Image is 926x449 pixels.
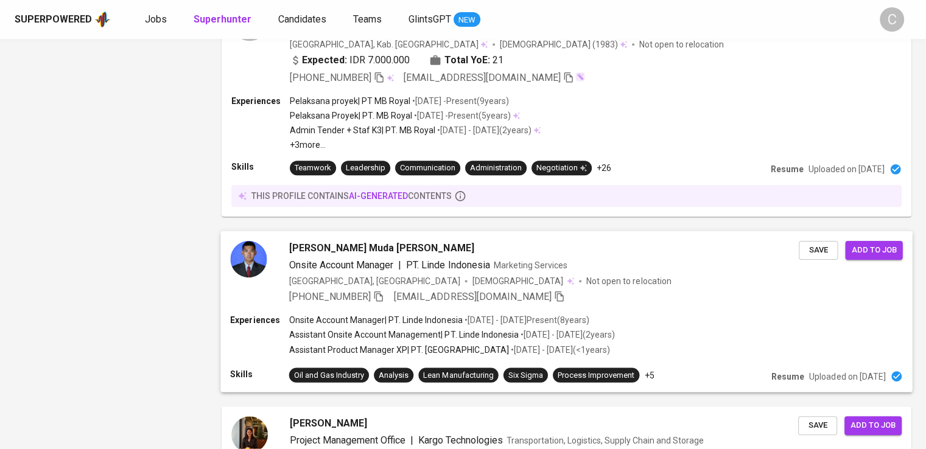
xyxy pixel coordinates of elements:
[290,416,367,431] span: [PERSON_NAME]
[844,416,902,435] button: Add to job
[194,12,254,27] a: Superhunter
[353,12,384,27] a: Teams
[639,38,724,50] p: Not open to relocation
[231,95,290,107] p: Experiences
[295,162,331,174] div: Teamwork
[808,163,885,175] p: Uploaded on [DATE]
[809,370,885,382] p: Uploaded on [DATE]
[294,369,364,381] div: Oil and Gas Industry
[290,95,410,107] p: Pelaksana proyek | PT MB Royal
[500,38,627,50] div: (1983)
[799,241,838,260] button: Save
[404,72,561,83] span: [EMAIL_ADDRESS][DOMAIN_NAME]
[289,241,474,256] span: [PERSON_NAME] Muda [PERSON_NAME]
[15,13,92,27] div: Superpowered
[290,110,412,122] p: Pelaksana Proyek | PT. MB Royal
[586,275,671,287] p: Not open to relocation
[423,369,493,381] div: Lean Manufacturing
[290,53,410,68] div: IDR 7.000.000
[346,162,385,174] div: Leadership
[410,433,413,448] span: |
[454,14,480,26] span: NEW
[644,369,654,381] p: +5
[230,367,289,380] p: Skills
[379,369,409,381] div: Analysis
[289,329,519,341] p: Assistant Onsite Account Management | PT. Linde Indonesia
[94,10,111,29] img: app logo
[353,13,382,25] span: Teams
[536,162,587,174] div: Negotiation
[472,275,565,287] span: [DEMOGRAPHIC_DATA]
[435,124,531,136] p: • [DATE] - [DATE] ( 2 years )
[508,369,543,381] div: Six Sigma
[771,370,804,382] p: Resume
[289,259,394,271] span: Onsite Account Manager
[145,13,167,25] span: Jobs
[194,13,251,25] b: Superhunter
[575,72,585,82] img: magic_wand.svg
[558,369,634,381] div: Process Improvement
[493,53,503,68] span: 21
[394,291,552,302] span: [EMAIL_ADDRESS][DOMAIN_NAME]
[290,38,488,50] div: [GEOGRAPHIC_DATA], Kab. [GEOGRAPHIC_DATA]
[880,7,904,32] div: C
[289,343,509,355] p: Assistant Product Manager XP | PT. [GEOGRAPHIC_DATA]
[798,416,837,435] button: Save
[278,12,329,27] a: Candidates
[771,163,804,175] p: Resume
[251,190,452,202] p: this profile contains contents
[349,191,408,201] span: AI-generated
[410,95,509,107] p: • [DATE] - Present ( 9 years )
[398,258,401,273] span: |
[15,10,111,29] a: Superpoweredapp logo
[597,162,611,174] p: +26
[290,124,435,136] p: Admin Tender + Staf K3 | PT. MB Royal
[290,434,405,446] span: Project Management Office
[500,38,592,50] span: [DEMOGRAPHIC_DATA]
[805,243,832,257] span: Save
[845,241,902,260] button: Add to job
[289,314,463,326] p: Onsite Account Manager | PT. Linde Indonesia
[400,162,455,174] div: Communication
[289,291,371,302] span: [PHONE_NUMBER]
[851,243,896,257] span: Add to job
[507,436,704,445] span: Transportation, Logistics, Supply Chain and Storage
[406,259,489,271] span: PT. Linde Indonesia
[470,162,522,174] div: Administration
[509,343,610,355] p: • [DATE] - [DATE] ( <1 years )
[290,139,541,151] p: +3 more ...
[290,72,371,83] span: [PHONE_NUMBER]
[444,53,490,68] b: Total YoE:
[230,241,267,277] img: b452320ff01bc9eae50cbf2445f5c885.jpg
[851,419,896,433] span: Add to job
[278,13,326,25] span: Candidates
[409,13,451,25] span: GlintsGPT
[804,419,831,433] span: Save
[231,161,290,173] p: Skills
[289,275,460,287] div: [GEOGRAPHIC_DATA], [GEOGRAPHIC_DATA]
[302,53,347,68] b: Expected:
[462,314,589,326] p: • [DATE] - [DATE] Present ( 8 years )
[519,329,615,341] p: • [DATE] - [DATE] ( 2 years )
[230,314,289,326] p: Experiences
[494,260,567,270] span: Marketing Services
[412,110,511,122] p: • [DATE] - Present ( 5 years )
[222,231,911,392] a: [PERSON_NAME] Muda [PERSON_NAME]Onsite Account Manager|PT. Linde IndonesiaMarketing Services[GEOG...
[418,434,503,446] span: Kargo Technologies
[145,12,169,27] a: Jobs
[409,12,480,27] a: GlintsGPT NEW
